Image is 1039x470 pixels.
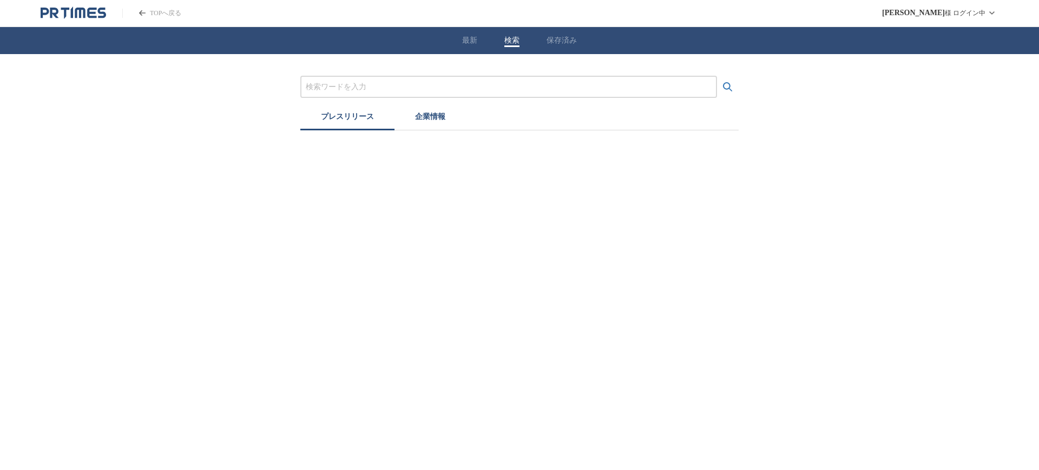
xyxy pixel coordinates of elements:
[122,9,181,18] a: PR TIMESのトップページはこちら
[300,107,394,130] button: プレスリリース
[41,6,106,19] a: PR TIMESのトップページはこちら
[882,9,945,17] span: [PERSON_NAME]
[306,81,712,93] input: プレスリリースおよび企業を検索する
[547,36,577,45] button: 保存済み
[717,76,739,98] button: 検索する
[462,36,477,45] button: 最新
[394,107,466,130] button: 企業情報
[504,36,519,45] button: 検索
